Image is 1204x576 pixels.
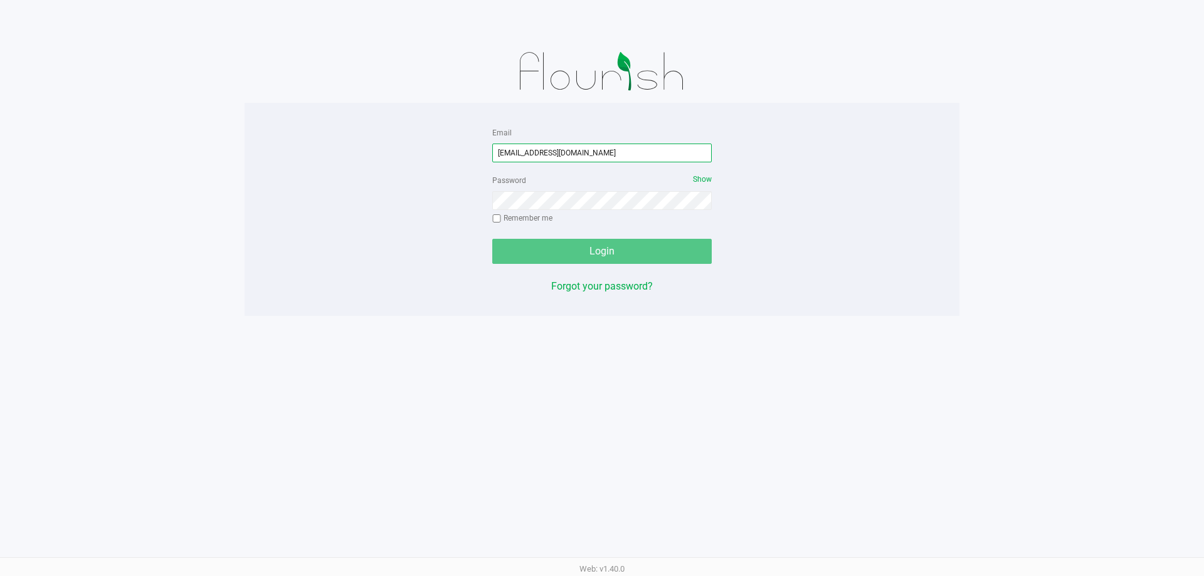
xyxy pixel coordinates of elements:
span: Web: v1.40.0 [579,564,625,573]
button: Forgot your password? [551,279,653,294]
span: Show [693,175,712,184]
label: Email [492,127,512,139]
input: Remember me [492,214,501,223]
label: Password [492,175,526,186]
label: Remember me [492,212,552,224]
